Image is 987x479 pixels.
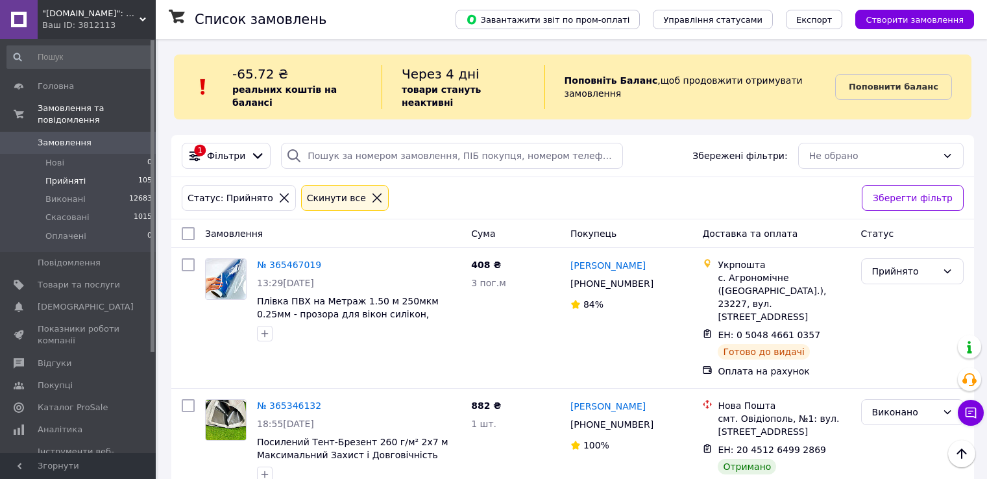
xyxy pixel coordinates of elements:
[570,278,653,289] span: [PHONE_NUMBER]
[205,228,263,239] span: Замовлення
[872,405,937,419] div: Виконано
[718,271,850,323] div: с. Агрономічне ([GEOGRAPHIC_DATA].), 23227, вул. [STREET_ADDRESS]
[456,10,640,29] button: Завантажити звіт по пром-оплаті
[471,260,501,270] span: 408 ₴
[45,230,86,242] span: Оплачені
[257,437,448,460] a: Посилений Тент-Брезент 260 г/м² 2х7 м Максимальний Захист і Довговічність
[718,344,810,360] div: Готово до видачі
[583,440,609,450] span: 100%
[38,358,71,369] span: Відгуки
[38,137,91,149] span: Замовлення
[718,399,850,412] div: Нова Пошта
[257,296,439,332] a: Плівка ПВХ на Метраж 1.50 м 250мкм 0.25мм - прозора для вікон силікон, Гнучке скло, м'яке скло
[38,323,120,347] span: Показники роботи компанії
[861,228,894,239] span: Статус
[702,228,798,239] span: Доставка та оплата
[402,84,481,108] b: товари стануть неактивні
[718,258,850,271] div: Укрпошта
[206,400,246,440] img: Фото товару
[663,15,762,25] span: Управління статусами
[281,143,623,169] input: Пошук за номером замовлення, ПІБ покупця, номером телефону, Email, номером накладної
[129,193,152,205] span: 12683
[185,191,276,205] div: Статус: Прийнято
[45,175,86,187] span: Прийняті
[38,424,82,436] span: Аналітика
[38,103,156,126] span: Замовлення та повідомлення
[692,149,787,162] span: Збережені фільтри:
[570,259,646,272] a: [PERSON_NAME]
[842,14,974,24] a: Створити замовлення
[232,84,337,108] b: реальних коштів на балансі
[718,330,820,340] span: ЕН: 0 5048 4661 0357
[718,445,826,455] span: ЕН: 20 4512 6499 2869
[38,80,74,92] span: Головна
[134,212,152,223] span: 1015
[471,419,496,429] span: 1 шт.
[718,412,850,438] div: смт. Овідіополь, №1: вул. [STREET_ADDRESS]
[207,149,245,162] span: Фільтри
[42,19,156,31] div: Ваш ID: 3812113
[147,230,152,242] span: 0
[786,10,843,29] button: Експорт
[466,14,629,25] span: Завантажити звіт по пром-оплаті
[862,185,964,211] button: Зберегти фільтр
[38,402,108,413] span: Каталог ProSale
[958,400,984,426] button: Чат з покупцем
[544,65,835,109] div: , щоб продовжити отримувати замовлення
[849,82,938,92] b: Поповнити баланс
[471,228,495,239] span: Cума
[38,380,73,391] span: Покупці
[232,66,288,82] span: -65.72 ₴
[38,446,120,469] span: Інструменти веб-майстра та SEO
[835,74,952,100] a: Поповнити баланс
[402,66,480,82] span: Через 4 дні
[147,157,152,169] span: 0
[809,149,937,163] div: Не обрано
[570,400,646,413] a: [PERSON_NAME]
[257,419,314,429] span: 18:55[DATE]
[653,10,773,29] button: Управління статусами
[570,419,653,430] span: [PHONE_NUMBER]
[948,440,975,467] button: Наверх
[205,399,247,441] a: Фото товару
[205,258,247,300] a: Фото товару
[565,75,658,86] b: Поповніть Баланс
[866,15,964,25] span: Створити замовлення
[138,175,152,187] span: 105
[206,259,246,299] img: Фото товару
[38,257,101,269] span: Повідомлення
[718,459,776,474] div: Отримано
[38,279,120,291] span: Товари та послуги
[304,191,369,205] div: Cкинути все
[6,45,153,69] input: Пошук
[855,10,974,29] button: Створити замовлення
[45,212,90,223] span: Скасовані
[583,299,603,310] span: 84%
[38,301,134,313] span: [DEMOGRAPHIC_DATA]
[873,191,953,205] span: Зберегти фільтр
[45,193,86,205] span: Виконані
[195,12,326,27] h1: Список замовлень
[257,260,321,270] a: № 365467019
[471,400,501,411] span: 882 ₴
[45,157,64,169] span: Нові
[257,400,321,411] a: № 365346132
[570,228,616,239] span: Покупець
[872,264,937,278] div: Прийнято
[42,8,140,19] span: "Agro-lider.com.ua": Ваш провідник у світі садівництва та городництва!
[471,278,506,288] span: 3 пог.м
[796,15,833,25] span: Експорт
[257,278,314,288] span: 13:29[DATE]
[718,365,850,378] div: Оплата на рахунок
[193,77,213,97] img: :exclamation:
